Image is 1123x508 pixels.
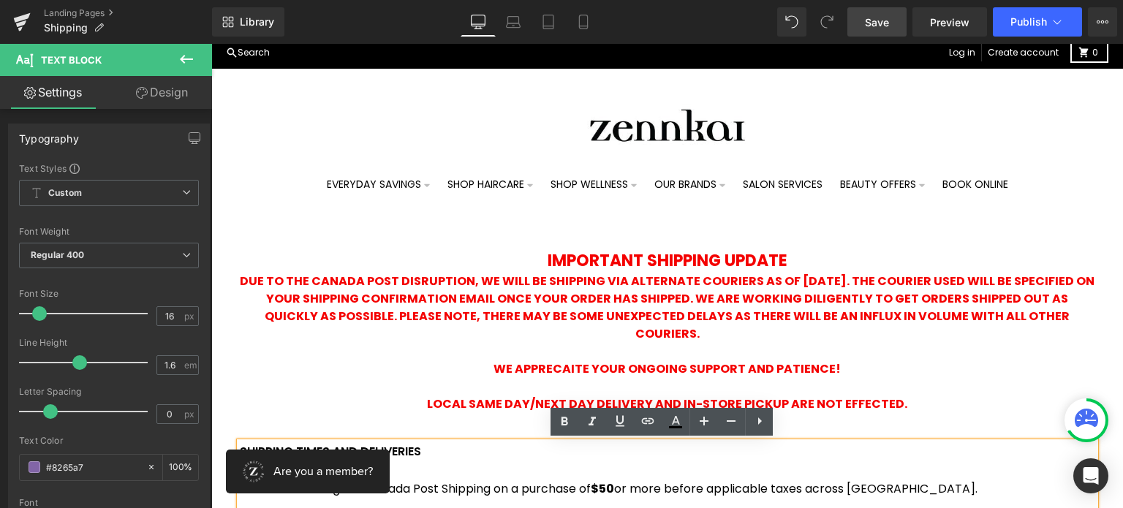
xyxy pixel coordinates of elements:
strong: $50 [379,436,403,453]
a: SALON SERVICES [523,127,620,153]
summary: EVERYDAY SAVINGS [107,127,227,153]
div: Font Weight [19,227,199,237]
span: Publish [1010,16,1047,28]
span: Library [240,15,274,29]
span: SHIPPING TIMES AND DELIVERIES [29,399,210,416]
summary: SHOP HAIRCARE [227,127,330,153]
button: Undo [777,7,806,37]
img: Zennkai [332,54,581,110]
span: em [184,360,197,370]
b: Custom [48,187,82,200]
summary: OUR BRANDS [434,127,523,153]
span: px [184,311,197,321]
div: Font [19,498,199,508]
div: Text Styles [19,162,199,174]
span: Search [26,3,58,15]
input: Color [46,459,140,475]
span: WE APPRECAITE YOUR ONGOING SUPPORT AND PATIENCE! [282,316,629,333]
p: We offer free regular Canada Post Shipping on a purchase of or more before applicable taxes acros... [29,436,884,455]
div: Open Intercom Messenger [1073,458,1108,493]
button: Publish [993,7,1082,37]
div: Text Color [19,436,199,446]
a: Preview [912,7,987,37]
a: Design [109,76,215,109]
a: Tablet [531,7,566,37]
div: Font Size [19,289,199,299]
span: SHOP WELLNESS [339,133,417,148]
b: Regular 400 [31,249,85,260]
a: Laptop [496,7,531,37]
span: Shipping [44,22,88,34]
div: % [163,455,198,480]
a: Landing Pages [44,7,212,19]
a: Mobile [566,7,601,37]
div: Letter Spacing [19,387,199,397]
span: DUE TO THE CANADA POST DISRUPTION, WE WILL BE SHIPPING VIA ALTERNATE COURIERS AS OF [DATE]. THE C... [29,229,883,298]
a: New Library [212,7,284,37]
span: Save [865,15,889,30]
iframe: Button to open loyalty program pop-up [15,406,178,450]
span: 0 [881,3,887,15]
a: BOOK ONLINE [722,127,806,153]
div: Line Height [19,338,199,348]
button: More [1088,7,1117,37]
summary: BEAUTY OFFERS [620,127,722,153]
button: Redo [812,7,842,37]
strong: IMPORTANT SHIPPING UPDATE [336,205,576,228]
span: Text Block [41,54,102,66]
span: BEAUTY OFFERS [629,133,705,148]
span: Preview [930,15,969,30]
span: EVERYDAY SAVINGS [116,133,210,148]
span: SALON SERVICES [532,133,611,148]
div: Typography [19,124,79,145]
span: OUR BRANDS [443,133,505,148]
a: Desktop [461,7,496,37]
summary: SHOP WELLNESS [330,127,434,153]
span: SHOP HAIRCARE [236,133,313,148]
span: px [184,409,197,419]
span: LOCAL SAME DAY/NEXT DAY DELIVERY AND IN-STORE PICKUP ARE NOT EFFECTED. [216,352,696,368]
span: BOOK ONLINE [731,133,797,148]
